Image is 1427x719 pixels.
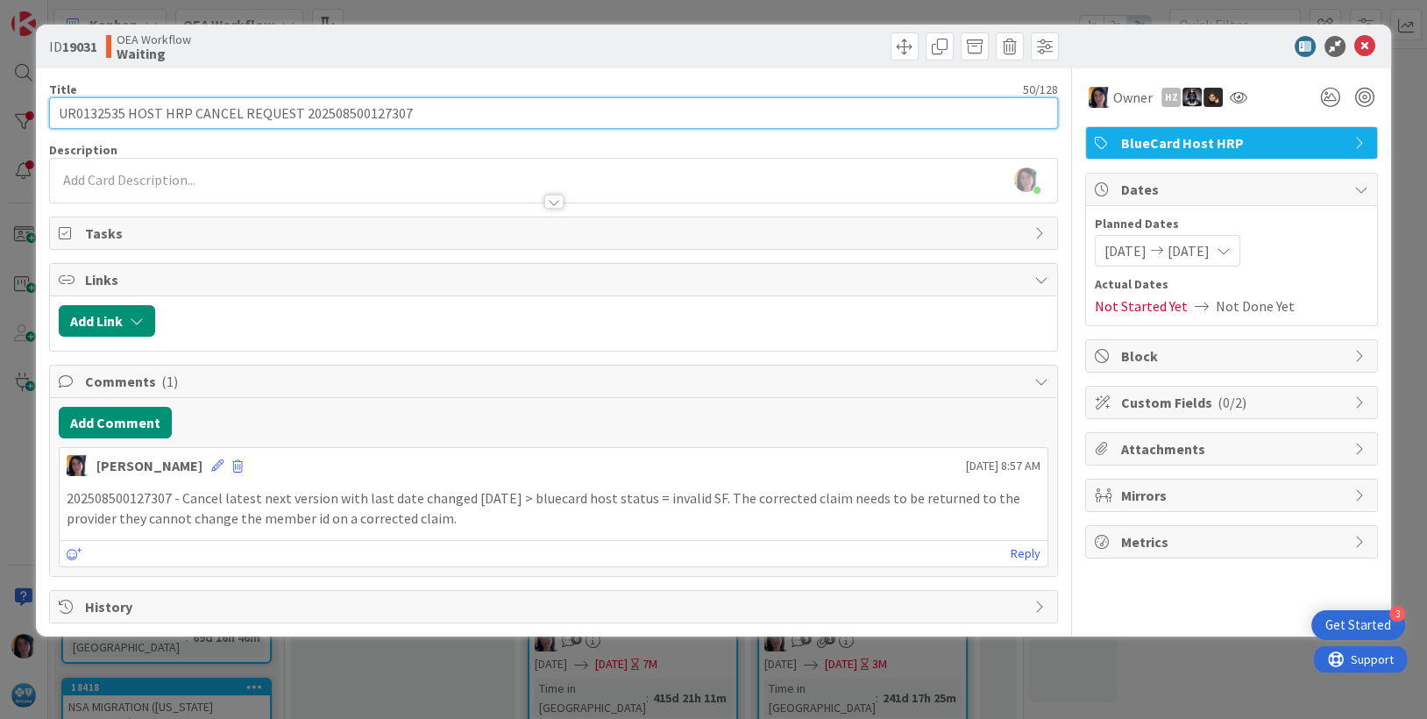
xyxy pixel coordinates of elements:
[1113,87,1153,108] span: Owner
[966,457,1040,475] span: [DATE] 8:57 AM
[1095,295,1188,317] span: Not Started Yet
[1389,606,1405,622] div: 3
[1121,438,1345,459] span: Attachments
[82,82,1059,97] div: 50 / 128
[59,407,172,438] button: Add Comment
[85,371,1026,392] span: Comments
[37,3,80,24] span: Support
[49,97,1059,129] input: type card name here...
[49,142,117,158] span: Description
[1095,275,1368,294] span: Actual Dates
[1095,215,1368,233] span: Planned Dates
[1121,345,1345,367] span: Block
[1104,240,1147,261] span: [DATE]
[96,455,202,476] div: [PERSON_NAME]
[59,305,155,337] button: Add Link
[85,269,1026,290] span: Links
[1121,531,1345,552] span: Metrics
[1218,394,1246,411] span: ( 0/2 )
[1121,392,1345,413] span: Custom Fields
[85,596,1026,617] span: History
[1168,240,1210,261] span: [DATE]
[1121,485,1345,506] span: Mirrors
[1089,87,1110,108] img: TC
[1216,295,1295,317] span: Not Done Yet
[1014,167,1039,192] img: 6opDD3BK3MiqhSbxlYhxNxWf81ilPuNy.jpg
[49,36,97,57] span: ID
[1325,616,1391,634] div: Get Started
[67,488,1041,528] p: 202508500127307 - Cancel latest next version with last date changed [DATE] > bluecard host status...
[117,32,191,46] span: OEA Workflow
[49,82,77,97] label: Title
[85,223,1026,244] span: Tasks
[1011,543,1040,565] a: Reply
[161,373,178,390] span: ( 1 )
[1121,179,1345,200] span: Dates
[117,46,191,61] b: Waiting
[62,38,97,55] b: 19031
[1161,88,1181,107] div: HZ
[1311,610,1405,640] div: Open Get Started checklist, remaining modules: 3
[1203,88,1223,107] img: ZB
[1121,132,1345,153] span: BlueCard Host HRP
[67,455,88,476] img: TC
[1182,88,1202,107] img: KG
